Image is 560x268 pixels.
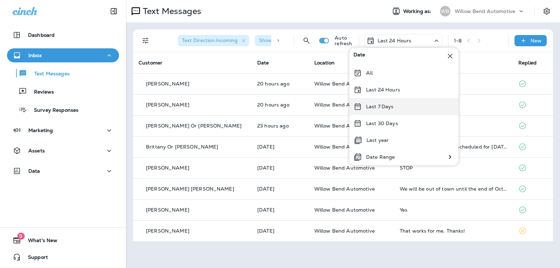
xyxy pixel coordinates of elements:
span: 9 [17,233,24,240]
span: Location [314,60,335,66]
button: Inbox [7,48,119,62]
div: STOP [400,165,507,171]
p: Oct 9, 2025 11:51 AM [257,144,303,150]
button: Collapse Sidebar [104,4,124,18]
p: Text Messages [27,71,70,77]
p: Dashboard [28,32,55,38]
span: What's New [21,238,57,246]
p: Text Messages [140,6,201,16]
span: Willow Bend Automotive [314,81,375,87]
button: Support [7,250,119,264]
p: Oct 9, 2025 11:27 AM [257,186,303,192]
span: Willow Bend Automotive [314,207,375,213]
div: Show Start/Stop/Unsubscribe:true [255,35,355,46]
span: Willow Bend Automotive [314,123,375,129]
p: Willow Bend Automotive [455,8,515,14]
div: We will be out of town until the end of October. Can I call then to set up appointment? [400,186,507,192]
span: Date [353,52,365,60]
p: [PERSON_NAME] [146,165,189,171]
p: All [366,70,373,76]
p: Last 30 Days [366,121,398,126]
button: 9What's New [7,233,119,247]
p: Data [28,168,40,174]
p: New [531,38,541,43]
p: Reviews [27,89,54,96]
p: Oct 9, 2025 12:35 PM [257,123,303,129]
p: Date Range [366,154,395,160]
button: Settings [540,5,553,18]
button: Search Messages [300,34,314,48]
div: WB [440,6,450,16]
p: Survey Responses [27,107,78,114]
p: Oct 9, 2025 03:12 PM [257,102,303,108]
span: Willow Bend Automotive [314,165,375,171]
span: Replied [518,60,537,66]
span: Willow Bend Automotive [314,186,375,192]
p: [PERSON_NAME] [146,81,189,87]
div: Text Direction:Incoming [178,35,249,46]
p: Oct 9, 2025 03:19 PM [257,81,303,87]
p: [PERSON_NAME] [PERSON_NAME] [146,186,234,192]
p: [PERSON_NAME] [146,207,189,213]
span: Text Direction : Incoming [182,37,238,43]
span: Support [21,254,48,263]
div: Yes [400,207,507,213]
p: Marketing [28,128,53,133]
button: Filters [139,34,153,48]
span: Willow Bend Automotive [314,228,375,234]
p: Assets [28,148,45,153]
p: Last 24 Hours [366,87,400,92]
p: Oct 9, 2025 11:45 AM [257,165,303,171]
button: Dashboard [7,28,119,42]
p: [PERSON_NAME] [146,228,189,234]
button: Assets [7,144,119,158]
button: Text Messages [7,66,119,81]
div: That works for me. Thanks! [400,228,507,234]
p: [PERSON_NAME] [146,102,189,108]
p: [PERSON_NAME] Or [PERSON_NAME] [146,123,241,129]
p: Oct 9, 2025 11:26 AM [257,207,303,213]
p: Inbox [28,53,42,58]
span: Date [257,60,269,66]
p: Auto refresh [335,35,353,46]
span: Willow Bend Automotive [314,144,375,150]
button: Data [7,164,119,178]
button: Marketing [7,123,119,137]
div: 1 - 8 [454,38,462,43]
span: Willow Bend Automotive [314,102,375,108]
span: Show Start/Stop/Unsubscribe : true [259,37,343,43]
button: Survey Responses [7,102,119,117]
p: Last 7 Days [366,104,394,109]
p: Brittany Or [PERSON_NAME] [146,144,218,150]
p: Oct 9, 2025 11:20 AM [257,228,303,234]
p: Last year [366,137,389,143]
button: Reviews [7,84,119,99]
span: Customer [139,60,162,66]
p: Last 24 Hours [378,38,412,43]
span: Working as: [403,8,433,14]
